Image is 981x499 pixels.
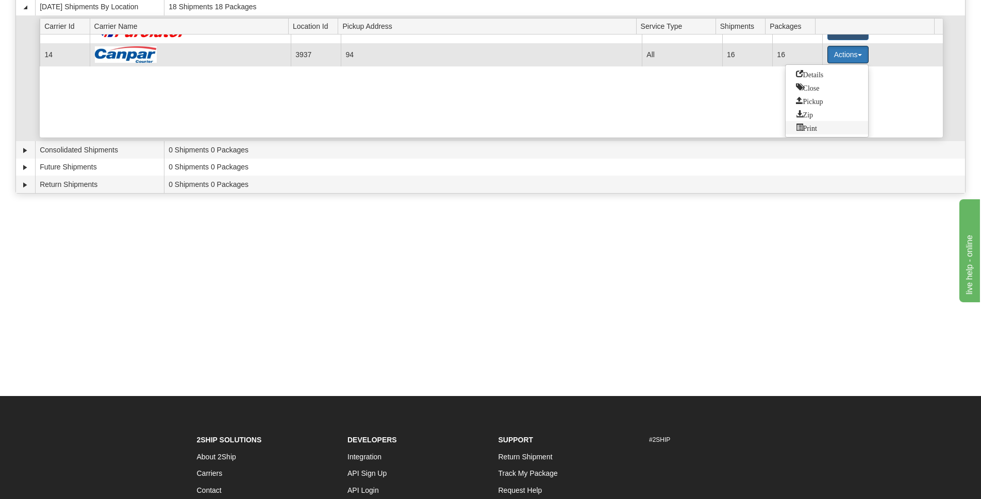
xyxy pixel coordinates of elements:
[35,141,164,159] td: Consolidated Shipments
[347,453,381,461] a: Integration
[293,18,338,34] span: Location Id
[341,43,642,66] td: 94
[642,43,722,66] td: All
[720,18,766,34] span: Shipments
[197,486,222,494] a: Contact
[796,97,823,104] span: Pickup
[20,145,30,156] a: Expand
[786,94,868,108] a: Request a carrier pickup
[197,469,223,477] a: Carriers
[786,108,868,121] a: Zip and Download All Shipping Documents
[498,453,553,461] a: Return Shipment
[40,43,90,66] td: 14
[197,436,262,444] strong: 2Ship Solutions
[8,6,95,19] div: live help - online
[35,159,164,176] td: Future Shipments
[20,180,30,190] a: Expand
[498,486,542,494] a: Request Help
[796,83,820,91] span: Close
[347,436,397,444] strong: Developers
[649,437,785,443] h6: #2SHIP
[772,43,822,66] td: 16
[164,141,965,159] td: 0 Shipments 0 Packages
[94,18,289,34] span: Carrier Name
[786,121,868,134] a: Print or Download All Shipping Documents in one file
[957,197,980,302] iframe: chat widget
[722,43,772,66] td: 16
[164,159,965,176] td: 0 Shipments 0 Packages
[498,436,534,444] strong: Support
[786,81,868,94] a: Close this group
[44,18,90,34] span: Carrier Id
[786,67,868,81] a: Go to Details view
[35,176,164,193] td: Return Shipments
[95,46,157,63] img: Canpar
[347,486,379,494] a: API Login
[796,70,824,77] span: Details
[796,110,813,117] span: Zip
[342,18,636,34] span: Pickup Address
[291,43,341,66] td: 3937
[796,124,817,131] span: Print
[164,176,965,193] td: 0 Shipments 0 Packages
[827,46,869,63] button: Actions
[347,469,387,477] a: API Sign Up
[197,453,236,461] a: About 2Ship
[498,469,558,477] a: Track My Package
[20,2,30,12] a: Collapse
[770,18,815,34] span: Packages
[20,162,30,173] a: Expand
[641,18,716,34] span: Service Type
